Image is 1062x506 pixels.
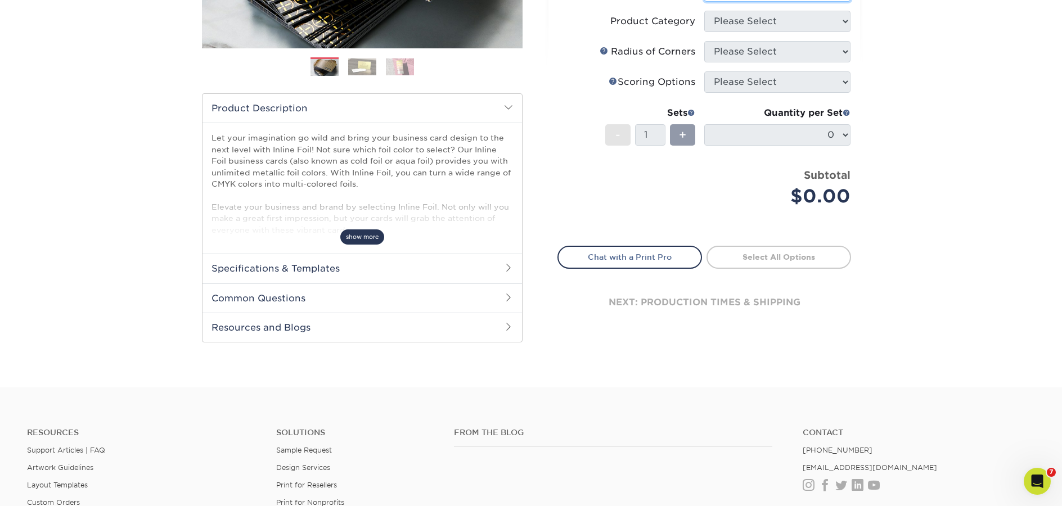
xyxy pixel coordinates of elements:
div: Sets [605,106,695,120]
h4: Resources [27,428,259,437]
a: Artwork Guidelines [27,463,93,472]
div: Product Category [610,15,695,28]
h2: Resources and Blogs [202,313,522,342]
span: show more [340,229,384,245]
strong: Subtotal [804,169,850,181]
div: next: production times & shipping [557,269,851,336]
h2: Specifications & Templates [202,254,522,283]
a: [EMAIL_ADDRESS][DOMAIN_NAME] [803,463,937,472]
img: Business Cards 02 [348,58,376,75]
div: Scoring Options [609,75,695,89]
a: Contact [803,428,1035,437]
a: Support Articles | FAQ [27,446,105,454]
a: Print for Resellers [276,481,337,489]
a: Design Services [276,463,330,472]
div: Quantity per Set [704,106,850,120]
span: 7 [1047,468,1056,477]
p: Let your imagination go wild and bring your business card design to the next level with Inline Fo... [211,132,513,362]
div: $0.00 [713,183,850,210]
h2: Product Description [202,94,522,123]
span: - [615,126,620,143]
img: Business Cards 03 [386,58,414,75]
h2: Common Questions [202,283,522,313]
div: Radius of Corners [600,45,695,58]
a: [PHONE_NUMBER] [803,446,872,454]
img: Business Cards 01 [310,53,339,82]
span: + [679,126,686,143]
h4: Solutions [276,428,437,437]
iframe: Intercom live chat [1024,468,1051,495]
a: Select All Options [706,246,851,268]
a: Sample Request [276,446,332,454]
h4: From the Blog [454,428,772,437]
a: Chat with a Print Pro [557,246,702,268]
